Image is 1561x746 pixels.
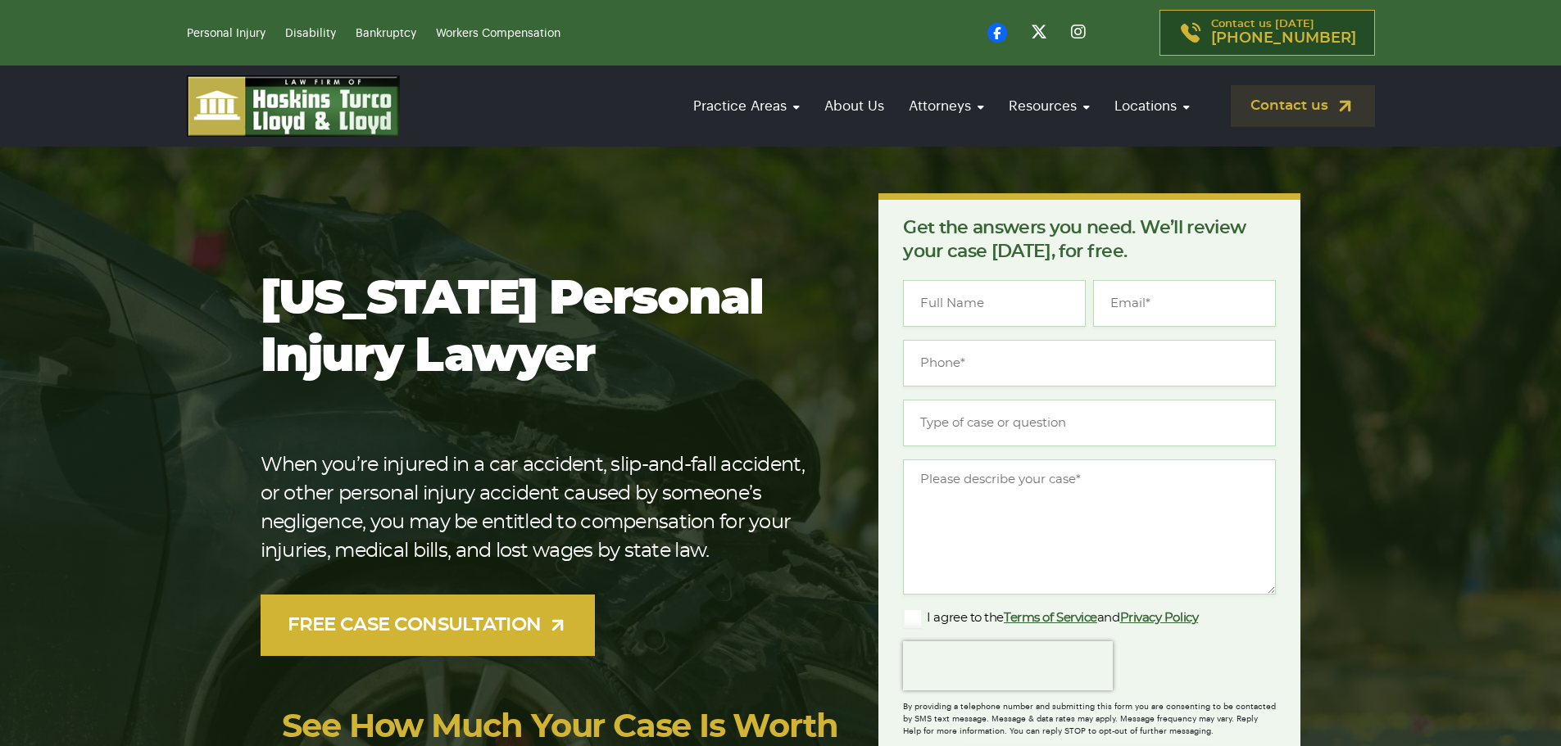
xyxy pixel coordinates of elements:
label: I agree to the and [903,608,1198,628]
a: FREE CASE CONSULTATION [261,595,596,656]
a: Attorneys [901,83,992,129]
input: Full Name [903,280,1086,327]
a: Locations [1106,83,1198,129]
input: Email* [1093,280,1276,327]
p: When you’re injured in a car accident, slip-and-fall accident, or other personal injury accident ... [261,451,827,566]
a: See How Much Your Case Is Worth [282,711,838,744]
a: Resources [1001,83,1098,129]
a: Personal Injury [187,28,265,39]
img: arrow-up-right-light.svg [547,615,568,635]
p: Get the answers you need. We’ll review your case [DATE], for free. [903,216,1276,264]
p: Contact us [DATE] [1211,19,1356,47]
iframe: reCAPTCHA [903,641,1113,690]
a: Contact us [1231,85,1375,127]
a: About Us [816,83,892,129]
span: [PHONE_NUMBER] [1211,30,1356,47]
input: Phone* [903,340,1276,387]
a: Practice Areas [685,83,808,129]
a: Contact us [DATE][PHONE_NUMBER] [1159,10,1375,56]
div: By providing a telephone number and submitting this form you are consenting to be contacted by SM... [903,690,1276,738]
a: Bankruptcy [356,28,416,39]
input: Type of case or question [903,400,1276,446]
h1: [US_STATE] Personal Injury Lawyer [261,271,827,386]
img: logo [187,75,400,137]
a: Terms of Service [1004,612,1097,624]
a: Workers Compensation [436,28,560,39]
a: Disability [285,28,336,39]
a: Privacy Policy [1120,612,1199,624]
